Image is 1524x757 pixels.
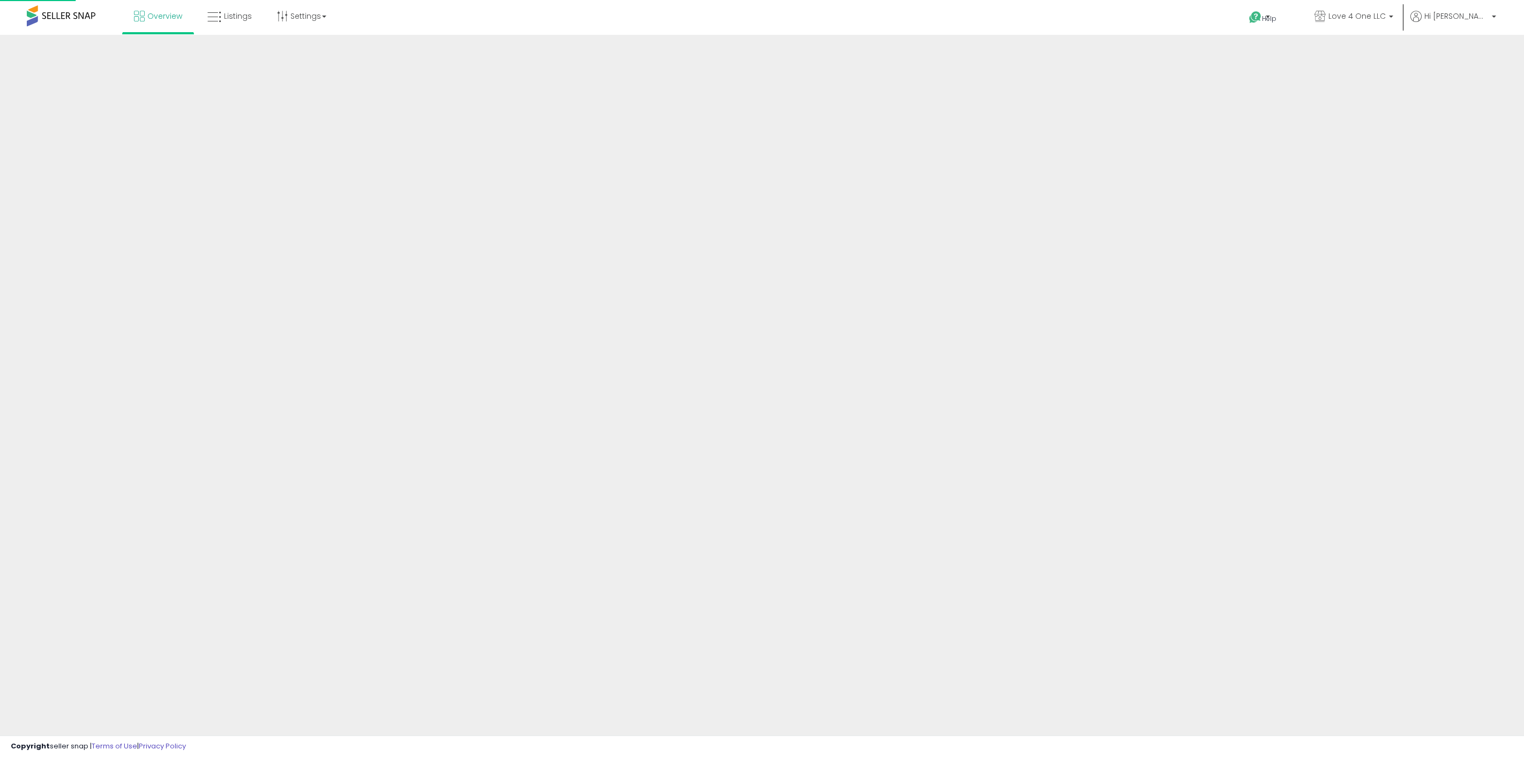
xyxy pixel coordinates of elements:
[224,11,252,21] span: Listings
[1328,11,1386,21] span: Love 4 One LLC
[1241,3,1297,35] a: Help
[1262,14,1276,23] span: Help
[1410,11,1496,35] a: Hi [PERSON_NAME]
[147,11,182,21] span: Overview
[1424,11,1489,21] span: Hi [PERSON_NAME]
[1249,11,1262,24] i: Get Help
